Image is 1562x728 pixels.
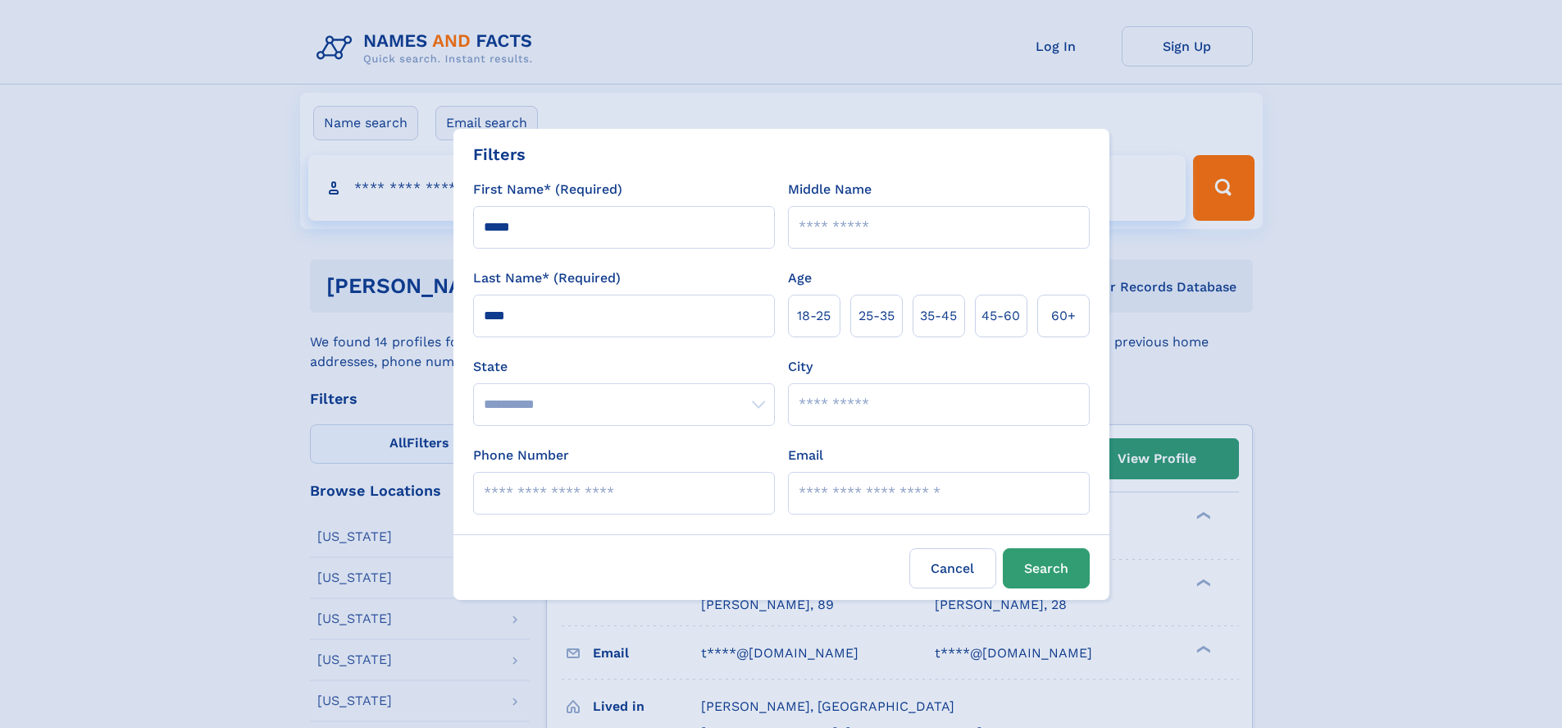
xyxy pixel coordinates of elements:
label: First Name* (Required) [473,180,622,199]
label: Age [788,268,812,288]
div: Filters [473,142,526,167]
span: 25‑35 [858,306,895,326]
label: Middle Name [788,180,872,199]
label: State [473,357,775,377]
label: City [788,357,813,377]
span: 18‑25 [797,306,831,326]
label: Cancel [909,548,996,588]
span: 60+ [1051,306,1076,326]
button: Search [1003,548,1090,588]
label: Last Name* (Required) [473,268,621,288]
span: 35‑45 [920,306,957,326]
label: Email [788,446,823,465]
label: Phone Number [473,446,569,465]
span: 45‑60 [981,306,1020,326]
